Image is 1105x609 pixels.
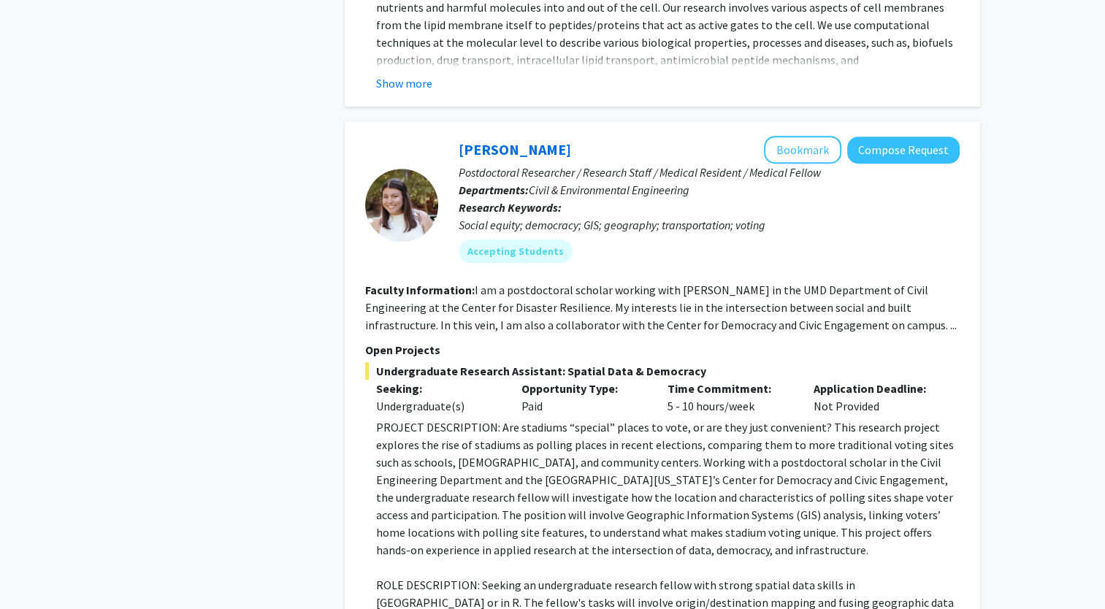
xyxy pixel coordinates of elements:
[668,380,792,397] p: Time Commitment:
[376,397,500,415] div: Undergraduate(s)
[459,216,960,234] div: Social equity; democracy; GIS; geography; transportation; voting
[376,418,960,559] p: PROJECT DESCRIPTION: Are stadiums “special” places to vote, or are they just convenient? This res...
[847,137,960,164] button: Compose Request to Gretchen Bella
[529,183,689,197] span: Civil & Environmental Engineering
[459,183,529,197] b: Departments:
[365,283,475,297] b: Faculty Information:
[376,74,432,92] button: Show more
[459,140,571,158] a: [PERSON_NAME]
[365,341,960,359] p: Open Projects
[459,164,960,181] p: Postdoctoral Researcher / Research Staff / Medical Resident / Medical Fellow
[814,380,938,397] p: Application Deadline:
[376,380,500,397] p: Seeking:
[521,380,646,397] p: Opportunity Type:
[459,240,573,263] mat-chip: Accepting Students
[459,200,562,215] b: Research Keywords:
[365,283,957,332] fg-read-more: I am a postdoctoral scholar working with [PERSON_NAME] in the UMD Department of Civil Engineering...
[803,380,949,415] div: Not Provided
[365,362,960,380] span: Undergraduate Research Assistant: Spatial Data & Democracy
[657,380,803,415] div: 5 - 10 hours/week
[764,136,841,164] button: Add Gretchen Bella to Bookmarks
[11,543,62,598] iframe: Chat
[511,380,657,415] div: Paid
